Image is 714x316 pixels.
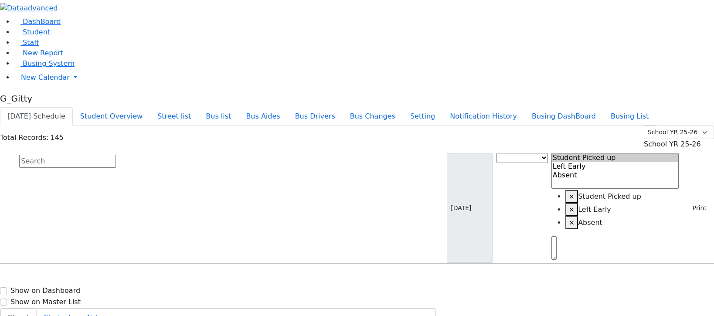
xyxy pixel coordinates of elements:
button: Student Overview [73,107,150,126]
span: × [569,205,575,214]
span: Busing System [23,59,75,68]
span: DashBoard [23,17,61,26]
a: Student [14,28,50,36]
button: Remove item [565,203,578,216]
span: × [569,218,575,227]
option: Left Early [552,162,679,171]
a: DashBoard [14,17,61,26]
button: Busing List [603,107,656,126]
li: Student Picked up [565,190,679,203]
button: Busing DashBoard [524,107,603,126]
span: × [569,192,575,200]
span: 145 [50,133,64,142]
a: New Report [14,49,63,57]
li: Absent [565,216,679,229]
a: New Calendar [14,69,714,86]
button: Notification History [442,107,524,126]
a: Busing System [14,59,75,68]
span: School YR 25-26 [644,140,701,148]
span: Student [23,28,50,36]
span: Student Picked up [578,192,641,200]
label: Show on Dashboard [10,285,80,296]
button: Bus list [198,107,238,126]
span: New Report [23,49,63,57]
button: Street list [150,107,198,126]
textarea: Search [551,236,557,260]
button: Remove item [565,216,578,229]
li: Left Early [565,203,679,216]
select: Default select example [644,126,714,139]
button: Bus Drivers [288,107,343,126]
button: Bus Changes [343,107,403,126]
label: Show on Master List [10,297,81,307]
button: Print [682,201,711,215]
input: Search [19,155,116,168]
button: Setting [403,107,442,126]
option: Student Picked up [552,153,679,162]
a: Staff [14,38,39,47]
span: Left Early [578,205,611,214]
span: New Calendar [21,73,70,82]
span: Staff [23,38,39,47]
button: Bus Aides [238,107,287,126]
button: Remove item [565,190,578,203]
option: Absent [552,171,679,180]
span: Absent [578,218,602,227]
